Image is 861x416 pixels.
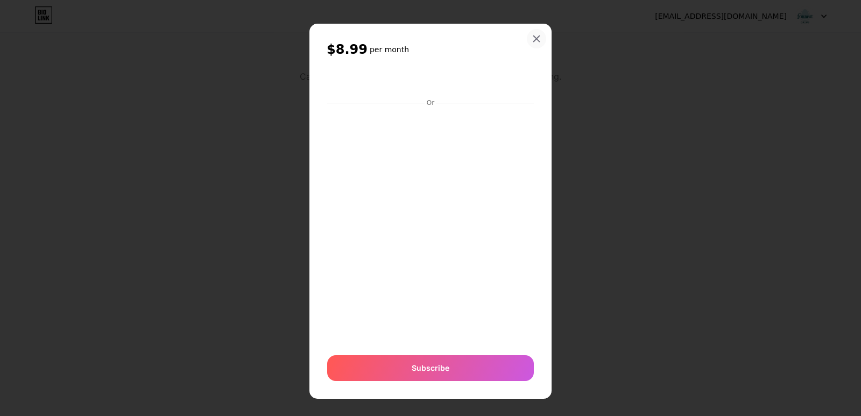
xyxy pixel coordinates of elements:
[412,362,449,373] span: Subscribe
[325,108,536,344] iframe: Secure payment input frame
[327,69,534,95] iframe: Secure payment button frame
[425,98,436,107] div: Or
[370,44,409,55] h6: per month
[327,41,368,58] span: $8.99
